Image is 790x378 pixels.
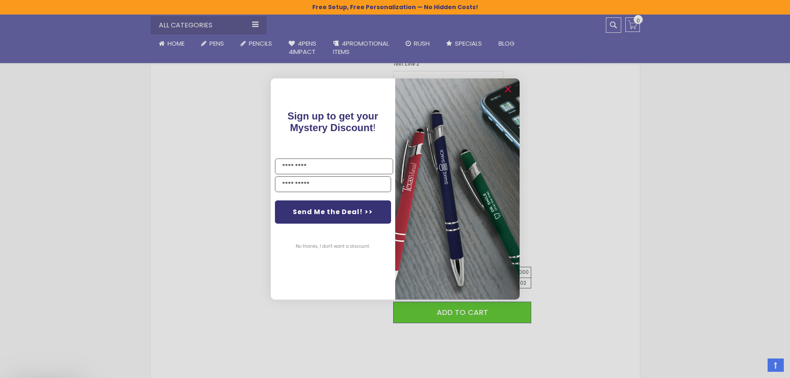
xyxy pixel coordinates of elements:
button: Close dialog [501,83,515,96]
button: No thanks, I don't want a discount. [292,236,374,257]
span: ! [287,110,378,133]
button: Send Me the Deal! >> [275,200,391,224]
span: Sign up to get your Mystery Discount [287,110,378,133]
iframe: Google Customer Reviews [722,356,790,378]
img: 081b18bf-2f98-4675-a917-09431eb06994.jpeg [395,78,520,300]
input: YOUR EMAIL [275,176,391,192]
